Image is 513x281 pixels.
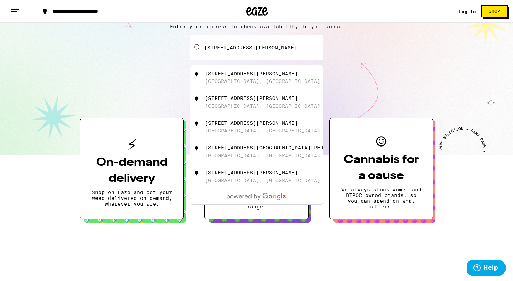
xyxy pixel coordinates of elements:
div: [GEOGRAPHIC_DATA], [GEOGRAPHIC_DATA] [205,153,320,158]
span: Shop [489,9,500,14]
p: Enter your address to check availability in your area. [7,24,506,30]
div: [STREET_ADDRESS][GEOGRAPHIC_DATA][PERSON_NAME] [205,145,352,150]
img: location.svg [193,95,200,102]
img: location.svg [193,120,200,127]
button: Cannabis for a causeWe always stock women and BIPOC owned brands, so you can spend on what matters. [329,118,433,219]
div: [GEOGRAPHIC_DATA], [GEOGRAPHIC_DATA] [205,78,320,84]
div: [GEOGRAPHIC_DATA], [GEOGRAPHIC_DATA] [205,128,320,133]
iframe: Opens a widget where you can find more information [467,260,506,277]
div: [STREET_ADDRESS][PERSON_NAME] [205,170,298,175]
div: [STREET_ADDRESS][PERSON_NAME] [205,71,298,76]
h3: On-demand delivery [92,155,172,187]
button: Shop [481,5,508,17]
input: Enter your delivery address [190,35,323,60]
div: [GEOGRAPHIC_DATA], [GEOGRAPHIC_DATA] [205,177,320,183]
h3: Cannabis for a cause [341,152,421,184]
div: [STREET_ADDRESS][PERSON_NAME] [205,120,298,126]
div: [GEOGRAPHIC_DATA], [GEOGRAPHIC_DATA] [205,103,320,109]
img: location.svg [193,145,200,152]
button: On-demand deliveryShop on Eaze and get your weed delivered on demand, wherever you are. [80,118,184,219]
img: location.svg [193,170,200,177]
p: We always stock women and BIPOC owned brands, so you can spend on what matters. [341,187,421,210]
div: [STREET_ADDRESS][PERSON_NAME] [205,95,298,101]
p: Shop on Eaze and get your weed delivered on demand, wherever you are. [92,190,172,207]
img: location.svg [193,71,200,78]
div: Log In [459,9,476,14]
